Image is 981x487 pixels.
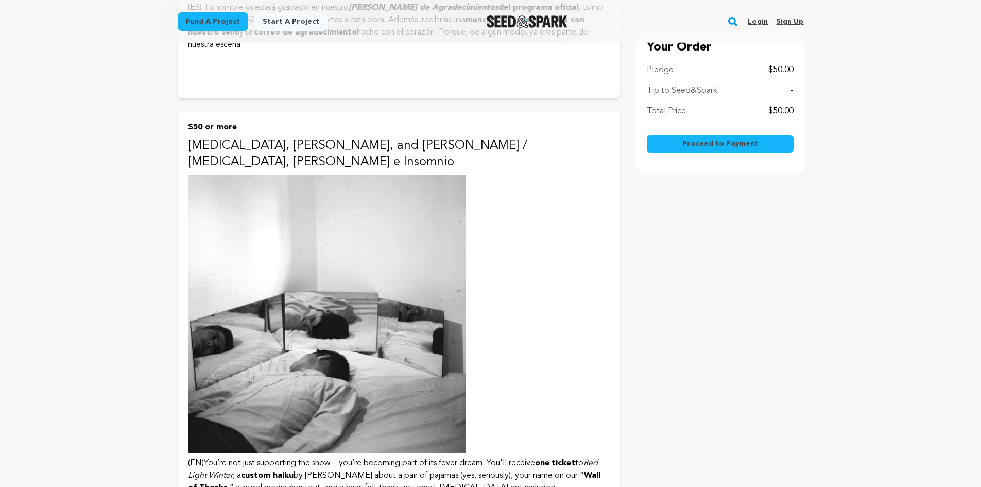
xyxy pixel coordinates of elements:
[188,138,610,171] p: [MEDICAL_DATA], [PERSON_NAME], and [PERSON_NAME] / [MEDICAL_DATA], [PERSON_NAME] e Insomnio
[768,64,794,76] p: $50.00
[647,105,686,117] p: Total Price
[294,472,584,480] span: by [PERSON_NAME] about a pair of pajamas (yes, seriously), your name on our “
[552,459,575,467] strong: ticket
[748,13,768,30] a: Login
[647,39,794,56] p: Your Order
[241,472,294,480] strong: custom haiku
[682,139,758,149] span: Proceed to Payment
[535,459,549,467] strong: one
[776,13,803,30] a: Sign up
[204,459,535,467] span: You’re not just supporting the show—you’re becoming part of its fever dream. You'll receive
[178,12,248,31] a: Fund a project
[768,105,794,117] p: $50.00
[254,12,328,31] a: Start a project
[188,175,466,453] img: incentive
[575,459,583,467] span: to
[647,135,794,153] button: Proceed to Payment
[188,121,610,133] p: $50 or more
[790,85,794,97] p: -
[487,15,567,28] img: Seed&Spark Logo Dark Mode
[233,472,241,480] span: , a
[188,459,598,480] em: Red Light Winter
[487,15,567,28] a: Seed&Spark Homepage
[647,85,717,97] p: Tip to Seed&Spark
[647,64,674,76] p: Pledge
